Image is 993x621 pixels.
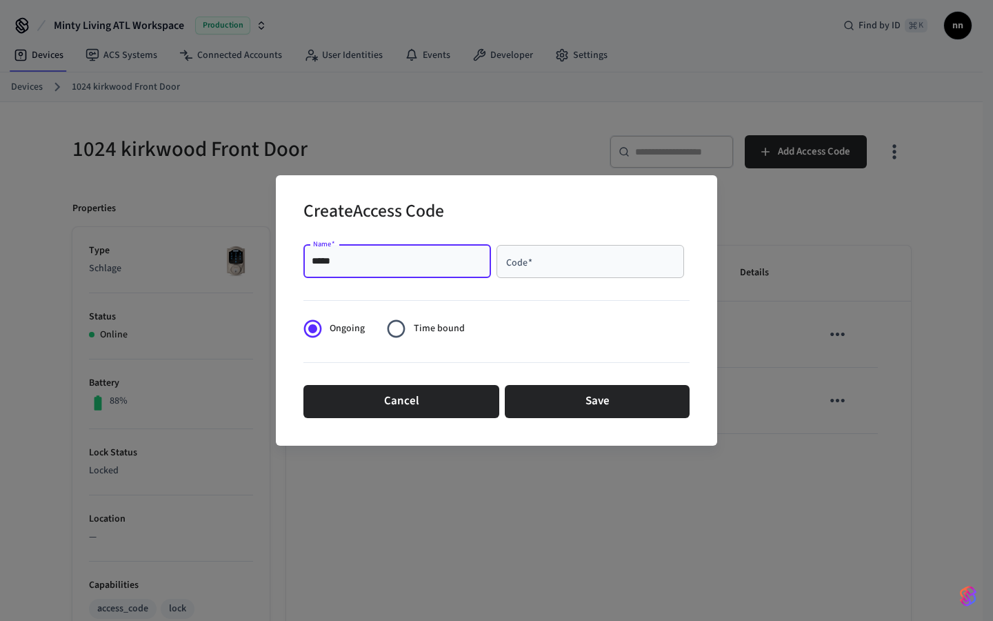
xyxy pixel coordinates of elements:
h2: Create Access Code [303,192,444,234]
label: Name [313,239,335,249]
span: Time bound [414,322,465,336]
span: Ongoing [330,322,365,336]
img: SeamLogoGradient.69752ec5.svg [960,585,976,607]
button: Save [505,385,690,418]
button: Cancel [303,385,499,418]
